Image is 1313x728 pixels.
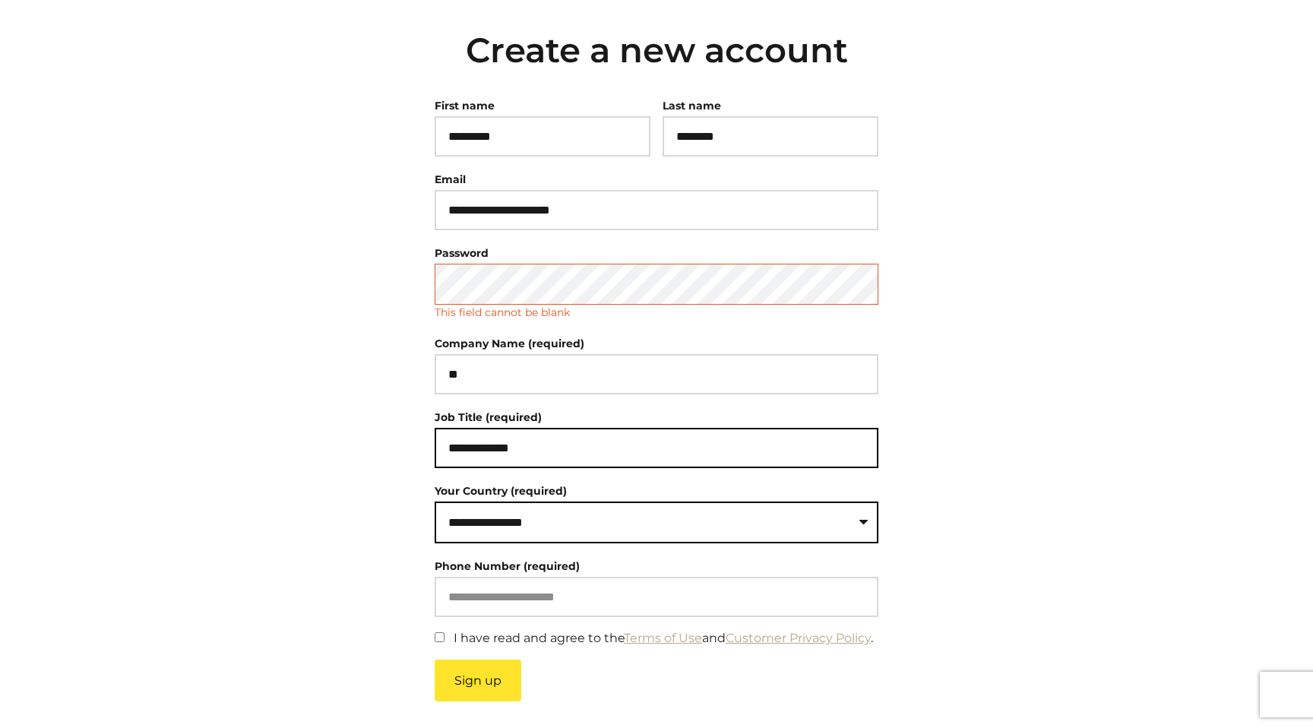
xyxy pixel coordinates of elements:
[435,660,521,701] button: Sign up
[435,99,495,112] label: First name
[435,555,580,577] label: Phone Number (required)
[663,99,721,112] label: Last name
[435,30,878,71] h2: Create a new account
[435,333,584,354] label: Company Name (required)
[454,631,873,645] label: I have read and agree to the and .
[624,631,702,645] a: Terms of Use
[435,169,466,190] label: Email
[435,484,567,498] label: Your Country (required)
[435,242,489,264] label: Password
[435,407,542,428] label: Job Title (required)
[726,631,871,645] a: Customer Privacy Policy
[435,305,570,321] p: This field cannot be blank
